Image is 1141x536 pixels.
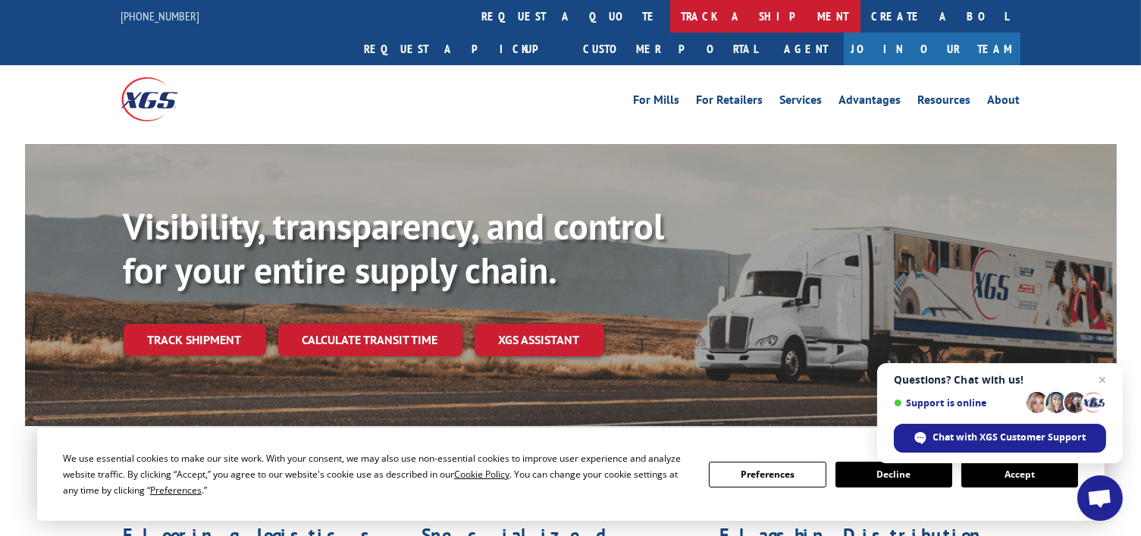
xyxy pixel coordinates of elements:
button: Accept [961,462,1078,487]
span: Close chat [1093,371,1111,389]
a: Resources [918,94,971,111]
a: Agent [770,33,844,65]
a: Track shipment [124,324,266,356]
a: For Retailers [697,94,763,111]
a: Request a pickup [353,33,572,65]
a: Join Our Team [844,33,1020,65]
a: XGS ASSISTANT [475,324,604,356]
a: For Mills [634,94,680,111]
a: [PHONE_NUMBER] [121,8,200,24]
a: Advantages [839,94,901,111]
span: Support is online [894,397,1021,409]
div: Chat with XGS Customer Support [894,424,1106,453]
button: Decline [835,462,952,487]
span: Questions? Chat with us! [894,374,1106,386]
div: Open chat [1077,475,1123,521]
div: Cookie Consent Prompt [37,428,1105,521]
b: Visibility, transparency, and control for your entire supply chain. [124,202,665,293]
a: About [988,94,1020,111]
a: Calculate transit time [278,324,462,356]
span: Chat with XGS Customer Support [933,431,1086,444]
div: We use essential cookies to make our site work. With your consent, we may also use non-essential ... [63,450,691,498]
span: Preferences [150,484,202,497]
a: Customer Portal [572,33,770,65]
a: Services [780,94,823,111]
button: Preferences [709,462,826,487]
span: Cookie Policy [454,468,509,481]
